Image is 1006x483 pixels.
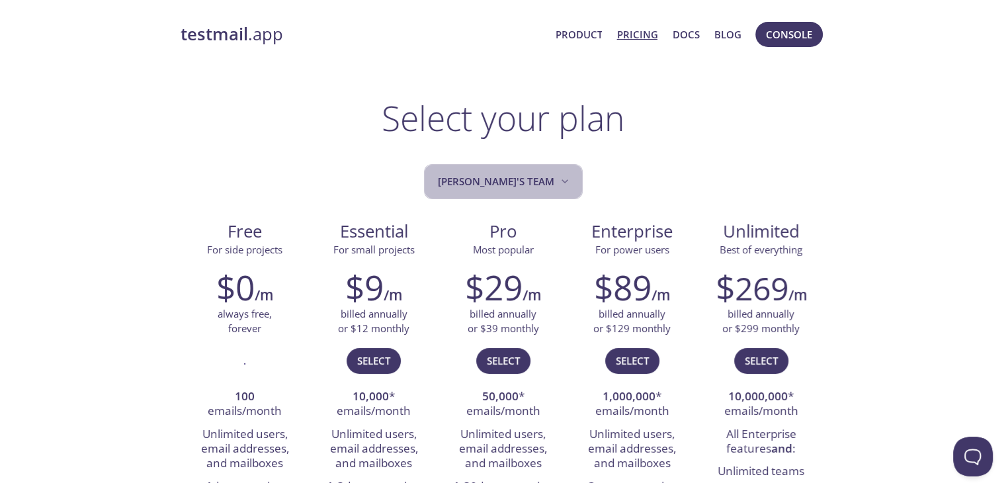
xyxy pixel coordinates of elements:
[578,220,686,243] span: Enterprise
[190,386,300,423] li: emails/month
[771,441,792,456] strong: and
[714,26,741,43] a: Blog
[438,173,571,191] span: [PERSON_NAME]'s team
[605,348,659,373] button: Select
[384,284,402,306] h6: /m
[577,386,687,423] li: * emails/month
[651,284,670,306] h6: /m
[424,164,583,199] button: Erick's team
[616,352,649,369] span: Select
[953,437,993,476] iframe: Help Scout Beacon - Open
[673,26,700,43] a: Docs
[319,386,429,423] li: * emails/month
[333,243,415,256] span: For small projects
[716,267,788,307] h2: $
[577,423,687,476] li: Unlimited users, email addresses, and mailboxes
[319,423,429,476] li: Unlimited users, email addresses, and mailboxes
[235,388,255,404] strong: 100
[207,243,282,256] span: For side projects
[353,388,389,404] strong: 10,000
[735,267,788,310] span: 269
[720,243,802,256] span: Best of everything
[476,348,530,373] button: Select
[320,220,428,243] span: Essential
[345,267,384,307] h2: $9
[482,388,519,404] strong: 50,000
[706,461,816,483] li: Unlimited teams
[216,267,255,307] h2: $0
[616,26,657,43] a: Pricing
[593,307,671,335] p: billed annually or $129 monthly
[706,386,816,423] li: * emails/month
[357,352,390,369] span: Select
[181,22,248,46] strong: testmail
[766,26,812,43] span: Console
[468,307,539,335] p: billed annually or $39 monthly
[745,352,778,369] span: Select
[347,348,401,373] button: Select
[190,423,300,476] li: Unlimited users, email addresses, and mailboxes
[603,388,655,404] strong: 1,000,000
[181,23,545,46] a: testmail.app
[255,284,273,306] h6: /m
[382,98,624,138] h1: Select your plan
[706,423,816,461] li: All Enterprise features :
[448,386,558,423] li: * emails/month
[448,423,558,476] li: Unlimited users, email addresses, and mailboxes
[487,352,520,369] span: Select
[449,220,557,243] span: Pro
[338,307,409,335] p: billed annually or $12 monthly
[755,22,823,47] button: Console
[734,348,788,373] button: Select
[595,243,669,256] span: For power users
[722,307,800,335] p: billed annually or $299 monthly
[788,284,807,306] h6: /m
[191,220,299,243] span: Free
[555,26,602,43] a: Product
[218,307,272,335] p: always free, forever
[465,267,523,307] h2: $29
[473,243,534,256] span: Most popular
[523,284,541,306] h6: /m
[728,388,788,404] strong: 10,000,000
[723,220,800,243] span: Unlimited
[594,267,651,307] h2: $89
